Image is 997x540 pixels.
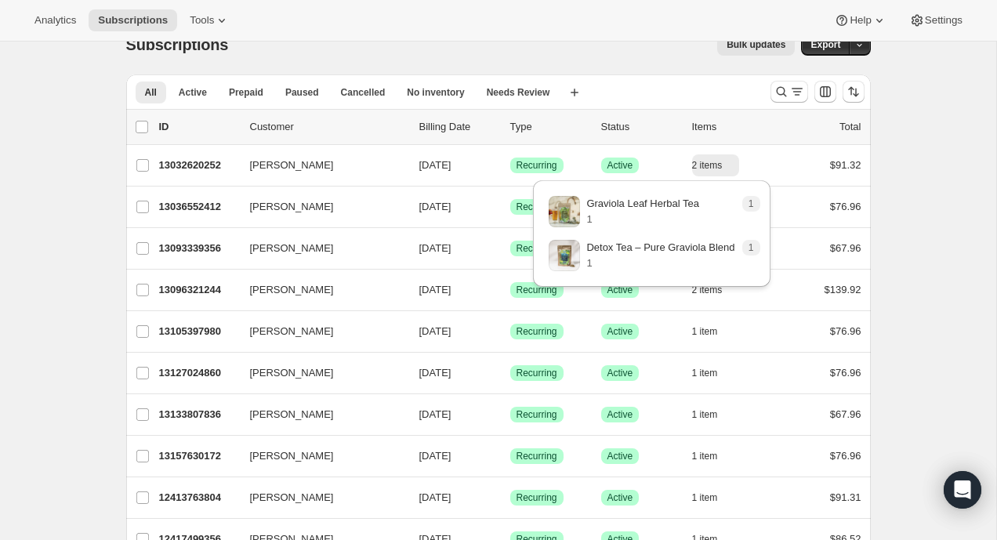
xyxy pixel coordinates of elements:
p: 1 [586,256,734,271]
button: 1 item [692,362,735,384]
span: [PERSON_NAME] [250,282,334,298]
p: 13157630172 [159,448,237,464]
button: Analytics [25,9,85,31]
p: Graviola Leaf Herbal Tea [586,196,699,212]
div: 13157630172[PERSON_NAME][DATE]SuccessRecurringSuccessActive1 item$76.96 [159,445,861,467]
span: 1 item [692,450,718,462]
p: ID [159,119,237,135]
div: 13127024860[PERSON_NAME][DATE]SuccessRecurringSuccessActive1 item$76.96 [159,362,861,384]
span: [PERSON_NAME] [250,241,334,256]
span: Recurring [517,450,557,462]
div: Items [692,119,770,135]
span: Cancelled [341,86,386,99]
span: 1 item [692,408,718,421]
button: 1 item [692,487,735,509]
button: [PERSON_NAME] [241,402,397,427]
span: [DATE] [419,450,451,462]
span: $76.96 [830,367,861,379]
button: Bulk updates [717,34,795,56]
button: 2 items [692,154,740,176]
span: Active [607,491,633,504]
span: Recurring [517,284,557,296]
button: [PERSON_NAME] [241,236,397,261]
span: [PERSON_NAME] [250,448,334,464]
p: Customer [250,119,407,135]
div: 13093339356[PERSON_NAME][DATE]SuccessRecurringSuccessActive1 item$67.96 [159,237,861,259]
p: 13036552412 [159,199,237,215]
span: Bulk updates [727,38,785,51]
div: Open Intercom Messenger [944,471,981,509]
span: [PERSON_NAME] [250,324,334,339]
button: [PERSON_NAME] [241,194,397,219]
p: Status [601,119,680,135]
span: $76.96 [830,201,861,212]
div: 13105397980[PERSON_NAME][DATE]SuccessRecurringSuccessActive1 item$76.96 [159,321,861,342]
img: variant image [549,240,580,271]
button: 1 item [692,404,735,426]
span: Analytics [34,14,76,27]
span: 1 item [692,367,718,379]
span: [DATE] [419,284,451,295]
span: [DATE] [419,201,451,212]
button: Search and filter results [770,81,808,103]
button: [PERSON_NAME] [241,319,397,344]
span: 1 item [692,325,718,338]
span: Recurring [517,491,557,504]
button: [PERSON_NAME] [241,361,397,386]
span: Needs Review [487,86,550,99]
span: $76.96 [830,450,861,462]
span: Settings [925,14,963,27]
p: Total [839,119,861,135]
div: IDCustomerBilling DateTypeStatusItemsTotal [159,119,861,135]
span: Recurring [517,242,557,255]
img: variant image [549,196,580,227]
div: 13036552412[PERSON_NAME][DATE]SuccessRecurringSuccessActive1 item$76.96 [159,196,861,218]
p: 13096321244 [159,282,237,298]
button: [PERSON_NAME] [241,153,397,178]
div: 13133807836[PERSON_NAME][DATE]SuccessRecurringSuccessActive1 item$67.96 [159,404,861,426]
div: 12413763804[PERSON_NAME][DATE]SuccessRecurringSuccessActive1 item$91.31 [159,487,861,509]
p: 13105397980 [159,324,237,339]
p: Detox Tea – Pure Graviola Blend [586,240,734,256]
span: Paused [285,86,319,99]
span: Tools [190,14,214,27]
span: $91.32 [830,159,861,171]
span: Active [179,86,207,99]
button: 1 item [692,321,735,342]
div: 13096321244[PERSON_NAME][DATE]SuccessRecurringSuccessActive2 items$139.92 [159,279,861,301]
span: Prepaid [229,86,263,99]
span: 2 items [692,159,723,172]
span: $76.96 [830,325,861,337]
span: $67.96 [830,408,861,420]
span: Subscriptions [98,14,168,27]
span: Help [850,14,871,27]
p: 13133807836 [159,407,237,422]
button: 1 item [692,445,735,467]
span: [DATE] [419,242,451,254]
button: Help [825,9,896,31]
span: Subscriptions [126,36,229,53]
span: [DATE] [419,325,451,337]
span: [PERSON_NAME] [250,490,334,506]
span: [PERSON_NAME] [250,365,334,381]
button: [PERSON_NAME] [241,444,397,469]
span: Recurring [517,159,557,172]
span: 1 item [692,491,718,504]
button: Sort the results [843,81,865,103]
span: 1 [749,241,754,254]
span: No inventory [407,86,464,99]
p: 13093339356 [159,241,237,256]
span: [DATE] [419,159,451,171]
span: $139.92 [825,284,861,295]
span: All [145,86,157,99]
button: Export [801,34,850,56]
span: $91.31 [830,491,861,503]
span: Recurring [517,201,557,213]
span: [PERSON_NAME] [250,158,334,173]
p: 13032620252 [159,158,237,173]
span: [DATE] [419,367,451,379]
span: Active [607,367,633,379]
p: 13127024860 [159,365,237,381]
span: Active [607,325,633,338]
div: Type [510,119,589,135]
